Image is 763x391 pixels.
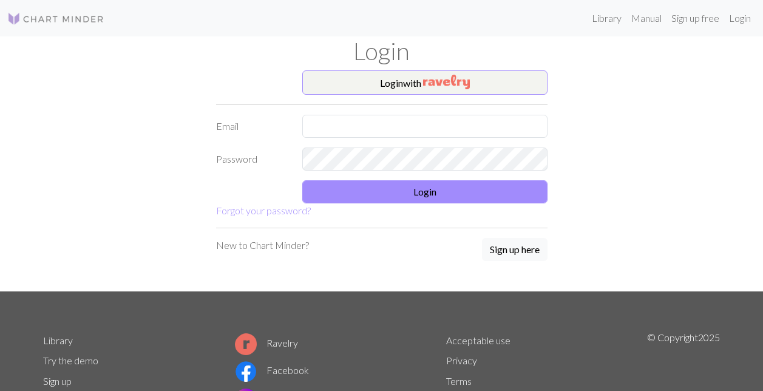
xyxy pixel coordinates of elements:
[666,6,724,30] a: Sign up free
[235,337,298,348] a: Ravelry
[235,361,257,382] img: Facebook logo
[209,115,296,138] label: Email
[7,12,104,26] img: Logo
[446,335,510,346] a: Acceptable use
[43,375,72,387] a: Sign up
[482,238,548,261] button: Sign up here
[724,6,756,30] a: Login
[626,6,666,30] a: Manual
[302,180,548,203] button: Login
[235,364,309,376] a: Facebook
[446,375,472,387] a: Terms
[482,238,548,262] a: Sign up here
[43,355,98,366] a: Try the demo
[423,75,470,89] img: Ravelry
[216,238,309,253] p: New to Chart Minder?
[587,6,626,30] a: Library
[446,355,477,366] a: Privacy
[216,205,311,216] a: Forgot your password?
[36,36,728,66] h1: Login
[302,70,548,95] button: Loginwith
[209,148,296,171] label: Password
[43,335,73,346] a: Library
[235,333,257,355] img: Ravelry logo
